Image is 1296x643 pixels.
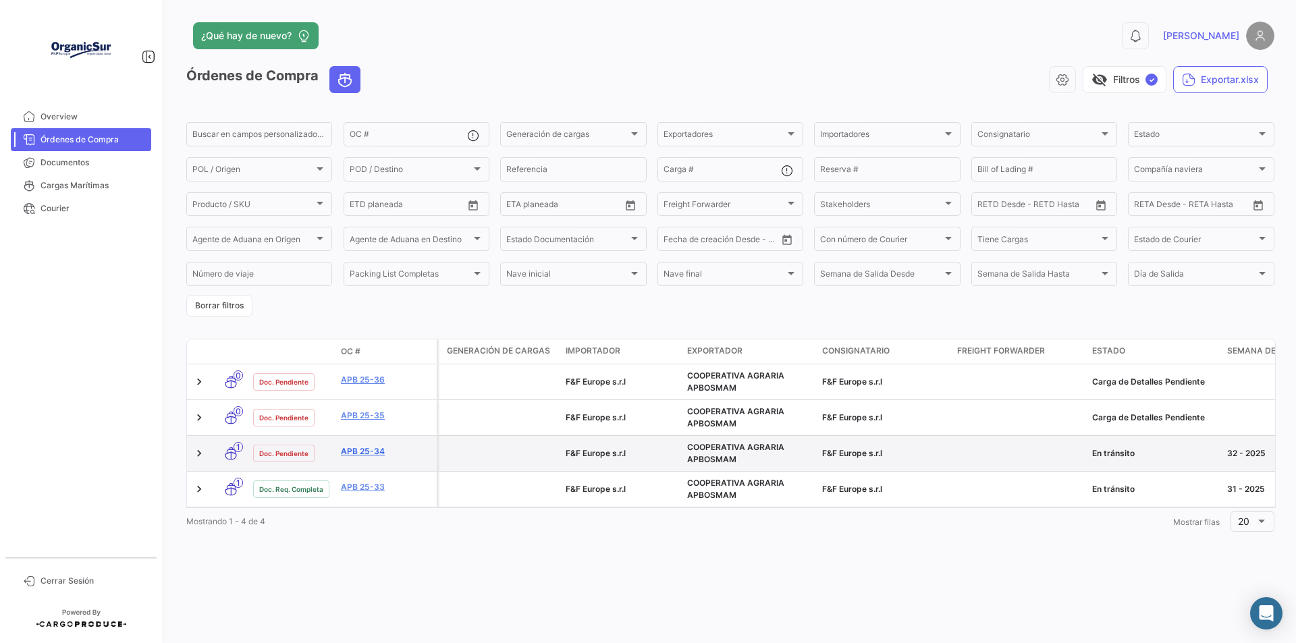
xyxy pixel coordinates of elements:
[341,481,431,493] a: APB 25-33
[192,375,206,389] a: Expand/Collapse Row
[234,478,243,488] span: 1
[248,346,335,357] datatable-header-cell: Estado Doc.
[11,174,151,197] a: Cargas Marítimas
[1087,339,1222,364] datatable-header-cell: Estado
[192,167,314,176] span: POL / Origen
[1092,483,1216,495] div: En tránsito
[566,484,626,494] span: F&F Europe s.r.l
[186,66,364,93] h3: Órdenes de Compra
[259,484,323,495] span: Doc. Req. Completa
[350,271,471,281] span: Packing List Completas
[506,236,628,246] span: Estado Documentación
[1134,236,1255,246] span: Estado de Courier
[341,345,360,358] span: OC #
[234,406,243,416] span: 0
[11,128,151,151] a: Órdenes de Compra
[1173,66,1268,93] button: Exportar.xlsx
[566,376,626,387] span: F&F Europe s.r.l
[1163,29,1239,43] span: [PERSON_NAME]
[40,157,146,169] span: Documentos
[383,202,437,211] input: Hasta
[1092,412,1216,424] div: Carga de Detalles Pendiente
[1250,597,1282,630] div: Abrir Intercom Messenger
[1091,72,1108,88] span: visibility_off
[820,236,942,246] span: Con número de Courier
[259,448,308,459] span: Doc. Pendiente
[447,345,550,357] span: Generación de cargas
[341,374,431,386] a: APB 25-36
[1092,376,1216,388] div: Carga de Detalles Pendiente
[822,448,882,458] span: F&F Europe s.r.l
[11,151,151,174] a: Documentos
[201,29,292,43] span: ¿Qué hay de nuevo?
[1246,22,1274,50] img: placeholder-user.png
[820,271,942,281] span: Semana de Salida Desde
[952,339,1087,364] datatable-header-cell: Freight Forwarder
[566,448,626,458] span: F&F Europe s.r.l
[687,406,784,428] span: COOPERATIVA AGRARIA APBOSMAM
[506,132,628,141] span: Generación de cargas
[977,202,1002,211] input: Desde
[620,195,641,215] button: Open calendar
[687,345,742,357] span: Exportador
[1134,271,1255,281] span: Día de Salida
[341,445,431,457] a: APB 25-34
[193,22,319,49] button: ¿Qué hay de nuevo?
[40,202,146,215] span: Courier
[977,271,1099,281] span: Semana de Salida Hasta
[822,484,882,494] span: F&F Europe s.r.l
[350,202,374,211] input: Desde
[540,202,594,211] input: Hasta
[1092,447,1216,459] div: En tránsito
[664,132,785,141] span: Exportadores
[259,412,308,423] span: Doc. Pendiente
[186,516,265,526] span: Mostrando 1 - 4 de 4
[506,271,628,281] span: Nave inicial
[506,202,531,211] input: Desde
[1134,132,1255,141] span: Estado
[1168,202,1222,211] input: Hasta
[687,370,784,393] span: COOPERATIVA AGRARIA APBOSMAM
[1091,195,1111,215] button: Open calendar
[234,370,243,381] span: 0
[192,411,206,424] a: Expand/Collapse Row
[822,412,882,422] span: F&F Europe s.r.l
[192,236,314,246] span: Agente de Aduana en Origen
[40,134,146,146] span: Órdenes de Compra
[1083,66,1166,93] button: visibility_offFiltros✓
[214,346,248,357] datatable-header-cell: Modo de Transporte
[350,167,471,176] span: POD / Destino
[1011,202,1065,211] input: Hasta
[977,236,1099,246] span: Tiene Cargas
[682,339,817,364] datatable-header-cell: Exportador
[463,195,483,215] button: Open calendar
[40,111,146,123] span: Overview
[192,202,314,211] span: Producto / SKU
[439,339,560,364] datatable-header-cell: Generación de cargas
[1173,517,1220,527] span: Mostrar filas
[977,132,1099,141] span: Consignatario
[1248,195,1268,215] button: Open calendar
[957,345,1045,357] span: Freight Forwarder
[820,132,942,141] span: Importadores
[777,229,797,250] button: Open calendar
[40,575,146,587] span: Cerrar Sesión
[11,105,151,128] a: Overview
[192,482,206,496] a: Expand/Collapse Row
[234,442,243,452] span: 1
[664,202,785,211] span: Freight Forwarder
[1145,74,1158,86] span: ✓
[186,295,252,317] button: Borrar filtros
[1238,515,1249,527] span: 20
[40,179,146,192] span: Cargas Marítimas
[664,271,785,281] span: Nave final
[192,447,206,460] a: Expand/Collapse Row
[259,376,308,387] span: Doc. Pendiente
[47,16,115,84] img: Logo+OrganicSur.png
[687,442,784,464] span: COOPERATIVA AGRARIA APBOSMAM
[697,236,751,246] input: Hasta
[822,376,882,387] span: F&F Europe s.r.l
[820,202,942,211] span: Stakeholders
[687,478,784,500] span: COOPERATIVA AGRARIA APBOSMAM
[341,410,431,422] a: APB 25-35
